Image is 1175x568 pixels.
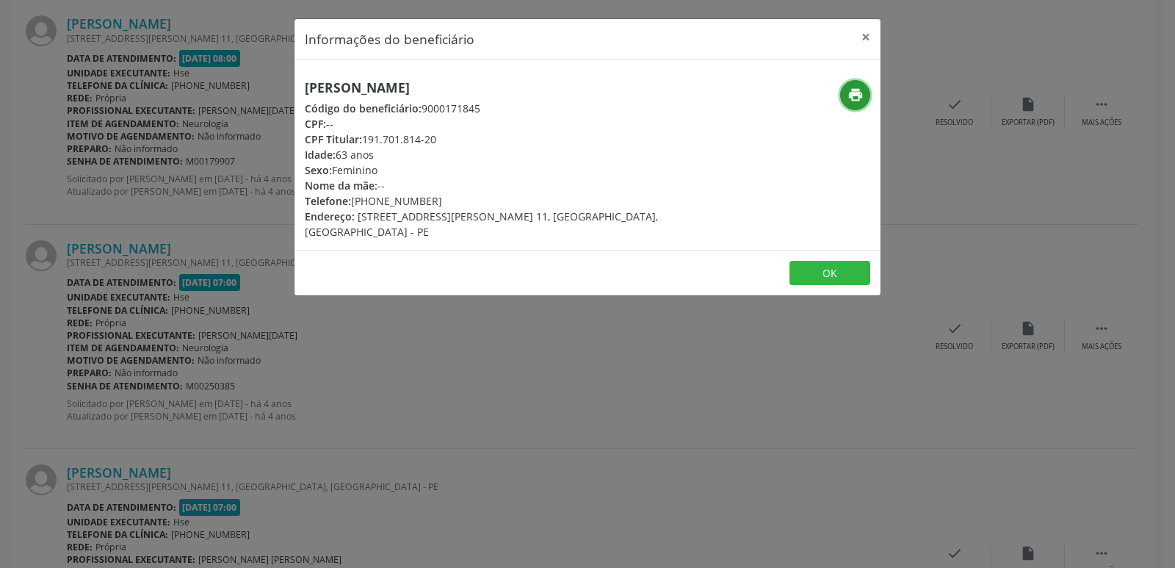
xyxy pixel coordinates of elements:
[305,209,658,239] span: [STREET_ADDRESS][PERSON_NAME] 11, [GEOGRAPHIC_DATA], [GEOGRAPHIC_DATA] - PE
[305,116,675,132] div: --
[305,147,675,162] div: 63 anos
[305,179,377,193] span: Nome da mãe:
[305,163,332,177] span: Sexo:
[851,19,881,55] button: Close
[305,148,336,162] span: Idade:
[305,193,675,209] div: [PHONE_NUMBER]
[305,209,355,223] span: Endereço:
[305,117,326,131] span: CPF:
[305,80,675,96] h5: [PERSON_NAME]
[305,132,362,146] span: CPF Titular:
[305,101,675,116] div: 9000171845
[789,261,870,286] button: OK
[305,162,675,178] div: Feminino
[840,80,870,110] button: print
[305,101,422,115] span: Código do beneficiário:
[305,178,675,193] div: --
[847,87,864,103] i: print
[305,132,675,147] div: 191.701.814-20
[305,29,474,48] h5: Informações do beneficiário
[305,194,351,208] span: Telefone:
